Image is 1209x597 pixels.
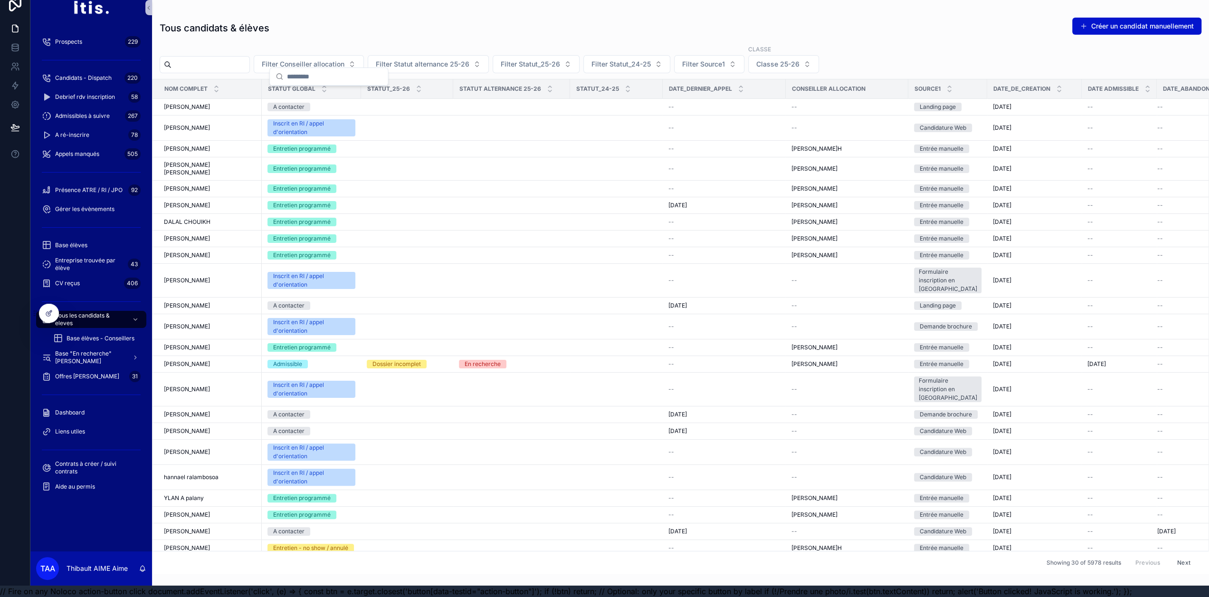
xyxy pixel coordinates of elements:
[920,124,966,132] div: Candidature Web
[1087,202,1093,209] span: --
[1157,165,1163,173] span: --
[164,385,210,393] span: [PERSON_NAME]
[273,164,331,173] div: Entretien programmé
[164,277,256,284] a: [PERSON_NAME]
[668,251,780,259] a: --
[914,251,981,260] a: Entrée manuelle
[164,218,210,226] span: DALAL CHOUIKH
[993,218,1076,226] a: [DATE]
[668,124,674,132] span: --
[55,257,124,272] span: Entreprise trouvée par élève
[30,27,152,508] div: scrollable content
[267,201,355,210] a: Entretien programmé
[1087,360,1151,368] a: [DATE]
[668,235,780,242] a: --
[791,235,903,242] a: [PERSON_NAME]
[55,186,123,194] span: Présence ATRE / RI / JPO
[920,164,963,173] div: Entrée manuelle
[993,251,1076,259] a: [DATE]
[164,344,210,351] span: [PERSON_NAME]
[1087,277,1151,284] a: --
[55,93,115,101] span: Debrief rdv inscription
[36,126,146,144] a: A ré-inscrire78
[920,301,956,310] div: Landing page
[267,301,355,310] a: A contacter
[993,302,1076,309] a: [DATE]
[668,202,687,209] span: [DATE]
[668,165,674,173] span: --
[55,131,89,139] span: A ré-inscrire
[1087,165,1151,173] a: --
[128,91,141,103] div: 58
[376,59,469,69] span: Filter Statut alternance 25-26
[1087,251,1093,259] span: --
[124,148,141,160] div: 505
[668,323,780,330] a: --
[791,103,797,111] span: --
[129,371,141,382] div: 31
[1087,235,1151,242] a: --
[791,277,903,284] a: --
[920,234,963,243] div: Entrée manuelle
[128,184,141,196] div: 92
[791,103,903,111] a: --
[668,202,780,209] a: [DATE]
[791,218,903,226] a: [PERSON_NAME]
[1157,218,1163,226] span: --
[920,360,963,368] div: Entrée manuelle
[993,103,1011,111] span: [DATE]
[1157,235,1163,242] span: --
[993,218,1011,226] span: [DATE]
[1157,344,1163,351] span: --
[756,59,800,69] span: Classe 25-26
[993,202,1011,209] span: [DATE]
[791,302,903,309] a: --
[1087,302,1093,309] span: --
[791,323,903,330] a: --
[1087,185,1093,193] span: --
[273,272,350,289] div: Inscrit en RI / appel d'orientation
[668,344,674,351] span: --
[267,343,355,352] a: Entretien programmé
[1157,251,1163,259] span: --
[668,145,674,153] span: --
[993,165,1011,173] span: [DATE]
[273,251,331,260] div: Entretien programmé
[273,381,350,398] div: Inscrit en RI / appel d'orientation
[124,278,141,289] div: 406
[267,251,355,260] a: Entretien programmé
[1157,145,1163,153] span: --
[164,103,210,111] span: [PERSON_NAME]
[273,103,305,111] div: A contacter
[55,241,87,249] span: Base élèves
[668,385,674,393] span: --
[791,360,838,368] span: [PERSON_NAME]
[791,385,903,393] a: --
[1072,18,1201,35] a: Créer un candidat manuellement
[55,373,119,380] span: Offres [PERSON_NAME]
[791,344,838,351] span: [PERSON_NAME]
[36,33,146,50] a: Prospects229
[273,218,331,226] div: Entretien programmé
[128,259,141,270] div: 43
[501,59,560,69] span: Filter Statut_25-26
[914,268,981,293] a: Formulaire inscription en [GEOGRAPHIC_DATA]
[368,55,489,73] button: Select Button
[914,322,981,331] a: Demande brochure
[791,185,903,193] a: [PERSON_NAME]
[164,124,256,132] a: [PERSON_NAME]
[164,218,256,226] a: DALAL CHOUIKH
[48,330,146,347] a: Base élèves - Conseillers
[164,251,210,259] span: [PERSON_NAME]
[1157,323,1163,330] span: --
[993,277,1011,284] span: [DATE]
[748,55,819,73] button: Select Button
[914,164,981,173] a: Entrée manuelle
[1087,385,1151,393] a: --
[1157,103,1163,111] span: --
[267,103,355,111] a: A contacter
[791,235,838,242] span: [PERSON_NAME]
[993,145,1011,153] span: [DATE]
[993,124,1076,132] a: [DATE]
[55,38,82,46] span: Prospects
